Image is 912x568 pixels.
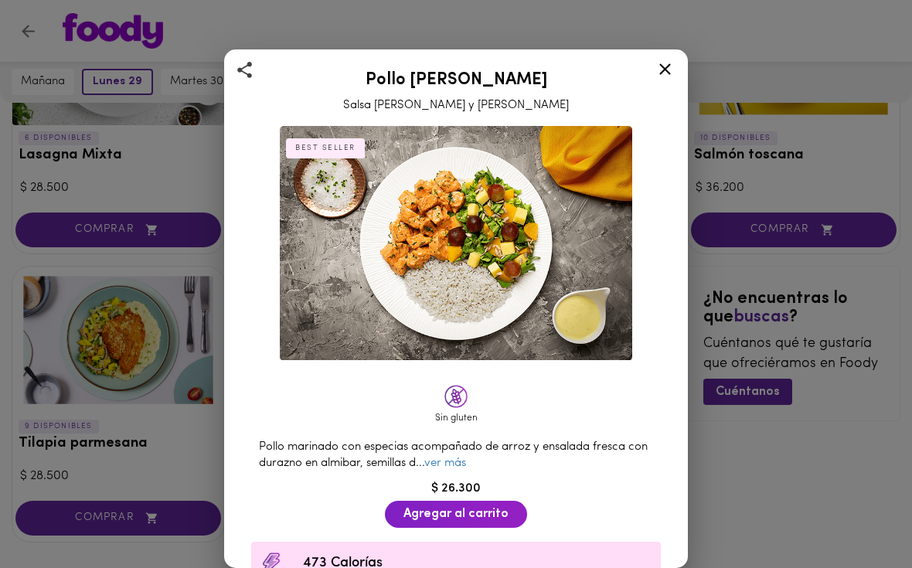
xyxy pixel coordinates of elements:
h2: Pollo [PERSON_NAME] [243,71,669,90]
span: Agregar al carrito [403,507,509,522]
span: Salsa [PERSON_NAME] y [PERSON_NAME] [343,100,569,111]
img: glutenfree.png [444,385,468,408]
div: $ 26.300 [243,480,669,498]
iframe: Messagebird Livechat Widget [822,478,897,553]
div: Sin gluten [433,412,479,425]
div: BEST SELLER [286,138,365,158]
img: Pollo Tikka Massala [280,126,632,361]
a: ver más [424,457,466,469]
span: Pollo marinado con especias acompañado de arroz y ensalada fresca con durazno en almibar, semilla... [259,441,648,469]
button: Agregar al carrito [385,501,527,528]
